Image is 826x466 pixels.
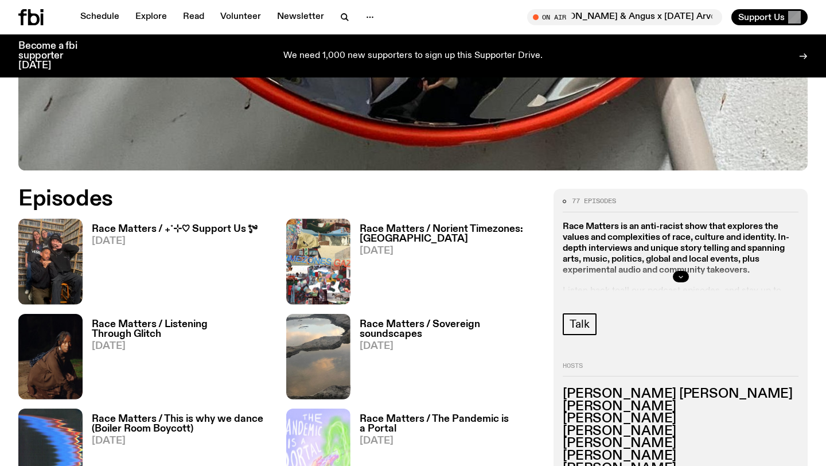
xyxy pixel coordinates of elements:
[350,224,540,304] a: Race Matters / Norient Timezones: [GEOGRAPHIC_DATA][DATE]
[563,425,798,438] h3: [PERSON_NAME]
[360,224,540,244] h3: Race Matters / Norient Timezones: [GEOGRAPHIC_DATA]
[83,224,257,304] a: Race Matters / ₊˚⊹♡ Support Us *ೃ༄[DATE]
[563,222,789,275] strong: Race Matters is an anti-racist show that explores the values and complexities of race, culture an...
[563,401,798,413] h3: [PERSON_NAME]
[563,437,798,450] h3: [PERSON_NAME]
[563,313,596,335] a: Talk
[360,320,540,339] h3: Race Matters / Sovereign soundscapes
[360,341,540,351] span: [DATE]
[731,9,808,25] button: Support Us
[18,41,92,71] h3: Become a fbi supporter [DATE]
[563,363,798,376] h2: Hosts
[18,189,540,209] h2: Episodes
[128,9,174,25] a: Explore
[286,314,350,399] img: A sandstone rock on the coast with puddles of ocean water. The water is clear, and it's reflectin...
[92,320,272,339] h3: Race Matters / Listening Through Glitch
[563,413,798,425] h3: [PERSON_NAME]
[563,450,798,463] h3: [PERSON_NAME]
[360,414,540,434] h3: Race Matters / The Pandemic is a Portal
[176,9,211,25] a: Read
[92,236,257,246] span: [DATE]
[572,198,616,204] span: 77 episodes
[73,9,126,25] a: Schedule
[563,388,798,401] h3: [PERSON_NAME] [PERSON_NAME]
[83,320,272,399] a: Race Matters / Listening Through Glitch[DATE]
[92,414,272,434] h3: Race Matters / This is why we dance (Boiler Room Boycott)
[738,12,785,22] span: Support Us
[360,436,540,446] span: [DATE]
[213,9,268,25] a: Volunteer
[570,318,589,331] span: Talk
[527,9,722,25] button: On AirOcean [PERSON_NAME] & Angus x [DATE] Arvos
[92,224,257,234] h3: Race Matters / ₊˚⊹♡ Support Us *ೃ༄
[283,51,543,61] p: We need 1,000 new supporters to sign up this Supporter Drive.
[350,320,540,399] a: Race Matters / Sovereign soundscapes[DATE]
[18,314,83,399] img: Fetle crouches in a park at night. They are wearing a long brown garment and looking solemnly int...
[360,246,540,256] span: [DATE]
[92,341,272,351] span: [DATE]
[270,9,331,25] a: Newsletter
[92,436,272,446] span: [DATE]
